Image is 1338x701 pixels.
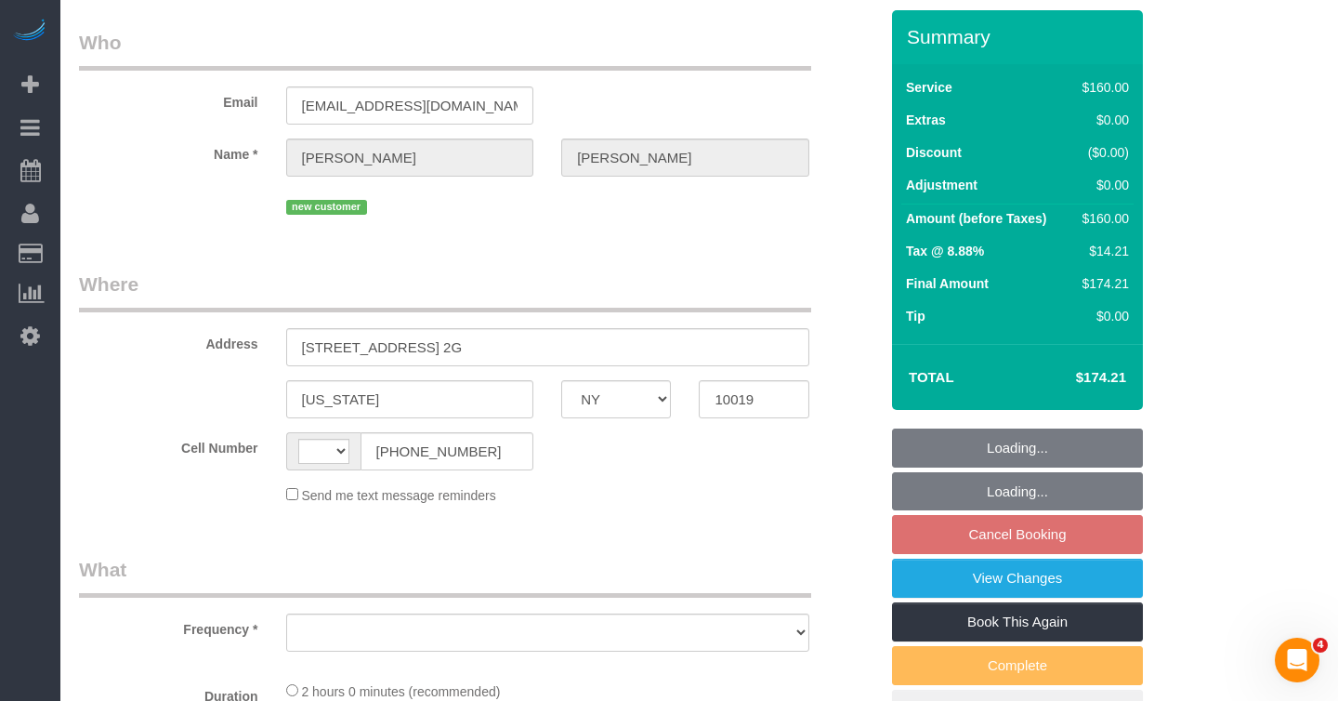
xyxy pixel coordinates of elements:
[1075,274,1129,293] div: $174.21
[699,380,808,418] input: Zip Code
[906,307,925,325] label: Tip
[906,111,946,129] label: Extras
[65,86,272,112] label: Email
[561,139,809,177] input: Last Name
[1075,78,1129,97] div: $160.00
[1075,111,1129,129] div: $0.00
[79,556,811,598] legend: What
[906,274,989,293] label: Final Amount
[65,614,272,639] label: Frequency *
[65,328,272,353] label: Address
[907,26,1134,47] h3: Summary
[79,29,811,71] legend: Who
[906,209,1046,228] label: Amount (before Taxes)
[906,78,952,97] label: Service
[286,380,534,418] input: City
[65,432,272,457] label: Cell Number
[1075,209,1129,228] div: $160.00
[301,488,495,503] span: Send me text message reminders
[906,176,977,194] label: Adjustment
[892,559,1143,598] a: View Changes
[1313,638,1328,653] span: 4
[892,602,1143,641] a: Book This Again
[1275,638,1319,682] iframe: Intercom live chat
[286,200,367,215] span: new customer
[1020,370,1126,386] h4: $174.21
[361,432,534,470] input: Cell Number
[79,271,811,312] legend: Where
[301,684,500,699] span: 2 hours 0 minutes (recommended)
[65,139,272,164] label: Name *
[1075,242,1129,260] div: $14.21
[909,369,954,385] strong: Total
[906,143,962,162] label: Discount
[286,86,534,125] input: Email
[1075,307,1129,325] div: $0.00
[1075,176,1129,194] div: $0.00
[1075,143,1129,162] div: ($0.00)
[906,242,984,260] label: Tax @ 8.88%
[286,139,534,177] input: First Name
[11,19,48,45] img: Automaid Logo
